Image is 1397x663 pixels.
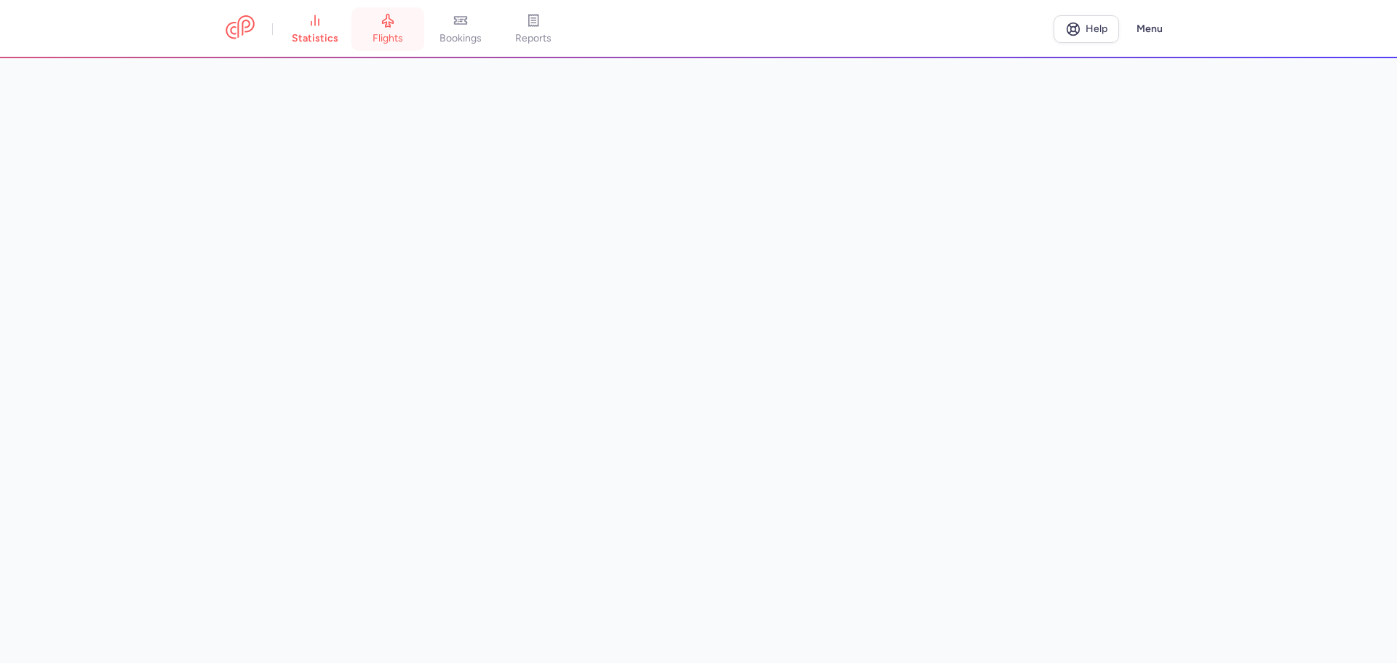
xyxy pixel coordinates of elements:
a: reports [497,13,570,45]
span: Help [1086,23,1107,34]
span: reports [515,32,552,45]
a: Help [1054,15,1119,43]
span: statistics [292,32,338,45]
a: flights [351,13,424,45]
a: statistics [279,13,351,45]
a: CitizenPlane red outlined logo [226,15,255,42]
span: bookings [439,32,482,45]
a: bookings [424,13,497,45]
span: flights [373,32,403,45]
button: Menu [1128,15,1171,43]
